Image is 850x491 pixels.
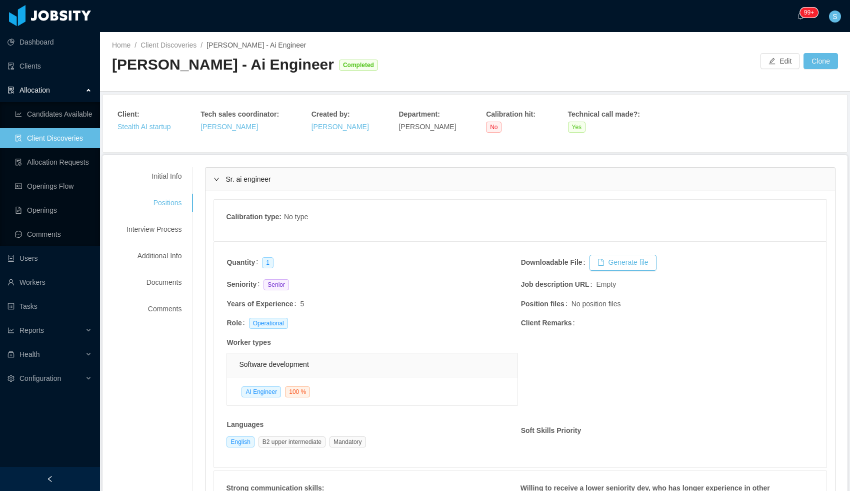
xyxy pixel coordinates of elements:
i: icon: solution [7,87,14,94]
span: Completed [339,60,378,71]
button: icon: fileGenerate file [589,255,656,271]
strong: Job description URL [521,280,589,288]
div: Comments [114,300,193,318]
span: Empty [596,279,616,290]
button: icon: editEdit [760,53,799,69]
a: Home [112,41,130,49]
span: Sr. ai engineer [225,175,270,183]
div: Additional Info [114,247,193,265]
span: / [200,41,202,49]
a: Client Discoveries [140,41,196,49]
a: icon: file-textOpenings [15,200,92,220]
strong: Years of Experience [226,300,293,308]
strong: Languages [226,420,263,428]
span: Senior [263,279,289,290]
span: No position files [571,299,621,309]
a: icon: robotUsers [7,248,92,268]
span: 100 % [285,386,310,397]
span: Reports [19,326,44,334]
button: Clone [803,53,838,69]
div: icon: rightSr. ai engineer [205,168,834,191]
span: English [226,436,254,447]
div: Initial Info [114,167,193,186]
span: 1 [262,257,273,268]
strong: Tech sales coordinator : [200,110,279,118]
strong: Calibration hit : [486,110,535,118]
strong: Created by : [311,110,350,118]
span: AI Engineer [241,386,281,397]
a: icon: file-searchClient Discoveries [15,128,92,148]
span: Mandatory [329,436,366,447]
strong: Calibration type : [226,213,281,221]
a: icon: file-doneAllocation Requests [15,152,92,172]
strong: Technical call made? : [568,110,640,118]
div: Positions [114,194,193,212]
i: icon: bell [797,13,804,20]
div: Interview Process [114,220,193,239]
a: icon: pie-chartDashboard [7,32,92,52]
span: Health [19,350,39,358]
i: icon: line-chart [7,327,14,334]
strong: Seniority [226,280,256,288]
strong: Worker types [226,338,270,346]
i: icon: medicine-box [7,351,14,358]
a: icon: auditClients [7,56,92,76]
a: icon: messageComments [15,224,92,244]
a: [PERSON_NAME] [200,123,258,131]
strong: Position files [521,300,564,308]
strong: Soft Skills Priority [521,426,581,434]
span: 5 [300,300,304,308]
strong: Quantity [226,258,255,266]
div: [PERSON_NAME] - Ai Engineer [112,55,334,75]
strong: Client Remarks [521,319,572,327]
strong: Client : [117,110,139,118]
a: icon: idcardOpenings Flow [15,176,92,196]
i: icon: right [213,176,219,182]
strong: Department : [398,110,439,118]
span: Allocation [19,86,50,94]
span: Operational [249,318,288,329]
strong: Downloadable File [521,258,582,266]
a: [PERSON_NAME] [311,123,369,131]
span: B2 upper intermediate [258,436,325,447]
a: icon: line-chartCandidates Available [15,104,92,124]
div: Software development [239,353,505,376]
a: Stealth AI startup [117,123,171,131]
span: S [832,11,837,23]
div: No type [284,212,308,224]
span: Yes [568,122,586,133]
span: No [486,122,501,133]
span: Configuration [19,374,61,382]
span: [PERSON_NAME] [398,123,456,131]
a: icon: profileTasks [7,296,92,316]
strong: Role [226,319,241,327]
div: Documents [114,273,193,292]
i: icon: setting [7,375,14,382]
span: [PERSON_NAME] - Ai Engineer [206,41,306,49]
a: icon: userWorkers [7,272,92,292]
sup: 1553 [800,8,818,18]
span: / [134,41,136,49]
